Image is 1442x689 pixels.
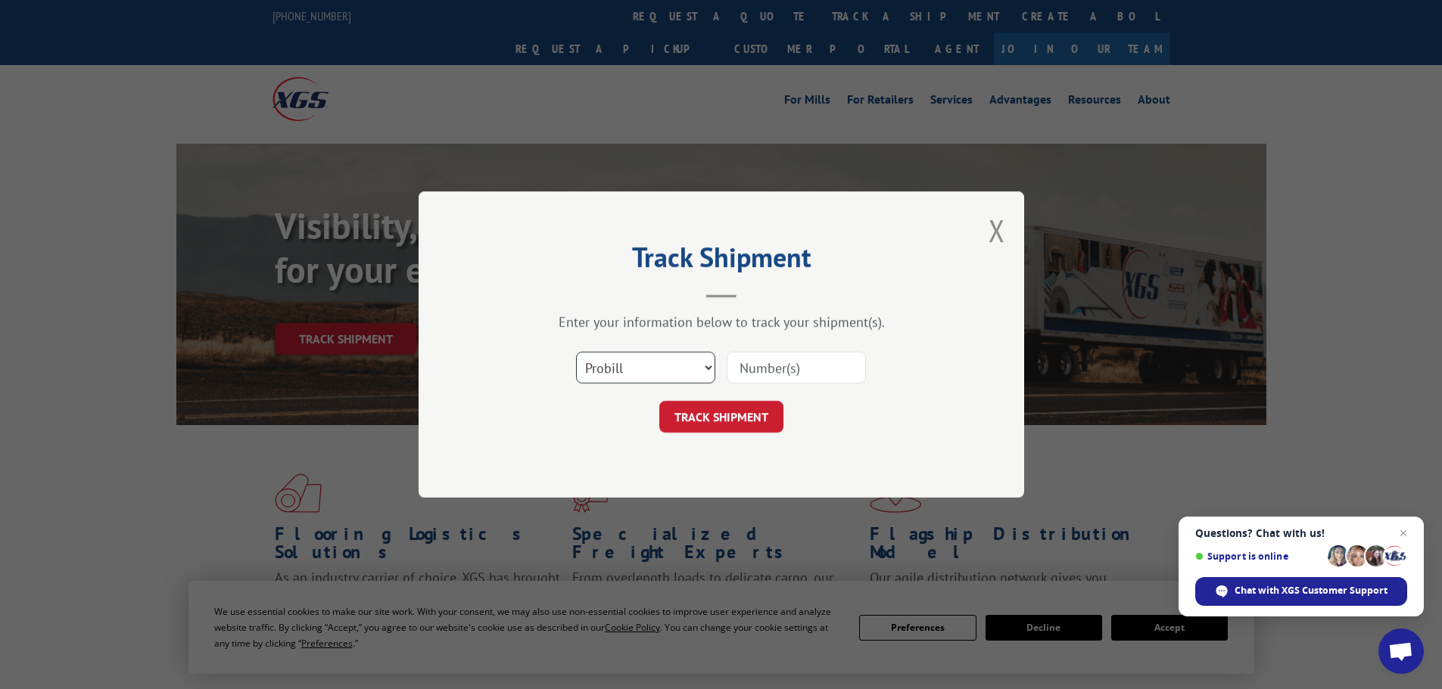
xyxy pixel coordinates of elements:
[1394,524,1412,542] span: Close chat
[494,247,948,275] h2: Track Shipment
[494,313,948,331] div: Enter your information below to track your shipment(s).
[1378,628,1424,674] div: Open chat
[989,210,1005,250] button: Close modal
[1195,577,1407,606] div: Chat with XGS Customer Support
[1235,584,1387,597] span: Chat with XGS Customer Support
[659,401,783,433] button: TRACK SHIPMENT
[727,352,866,383] input: Number(s)
[1195,551,1322,562] span: Support is online
[1195,527,1407,539] span: Questions? Chat with us!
